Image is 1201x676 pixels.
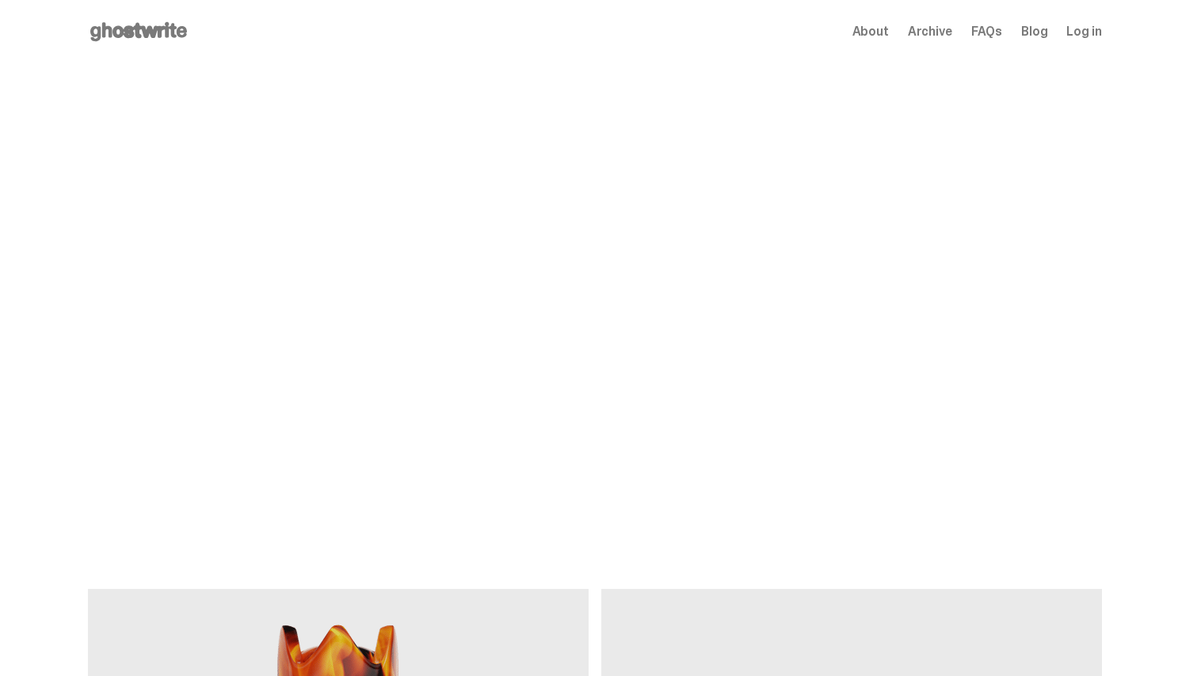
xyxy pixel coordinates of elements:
a: Blog [1021,25,1047,38]
a: Archive [908,25,952,38]
a: About [852,25,889,38]
a: Log in [1066,25,1101,38]
a: FAQs [971,25,1002,38]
